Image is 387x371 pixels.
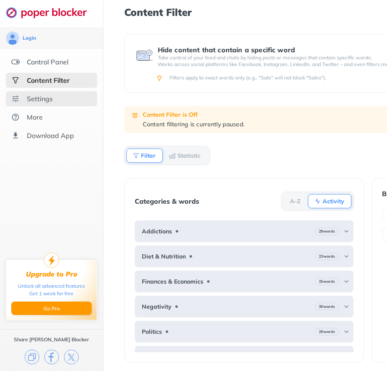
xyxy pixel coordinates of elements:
[11,302,92,315] button: Go Pro
[142,328,162,335] b: Politics
[142,278,203,285] b: Finances & Economics
[29,290,74,297] div: Get 1 week for free
[141,153,156,158] b: Filter
[11,95,20,103] img: settings.svg
[133,152,139,159] img: Filter
[27,113,43,121] div: More
[142,303,172,310] b: Negativity
[319,279,335,284] b: 25 words
[44,350,59,364] img: facebook.svg
[23,35,36,41] div: Login
[177,153,200,158] b: Statistic
[169,152,176,159] img: Statistic
[319,329,335,335] b: 26 words
[319,253,335,259] b: 23 words
[14,336,89,343] div: Share [PERSON_NAME] Blocker
[11,76,20,84] img: social-selected.svg
[143,111,197,118] b: Content Filter is Off
[135,197,199,205] div: Categories & words
[319,304,335,310] b: 30 words
[26,270,77,278] div: Upgrade to Pro
[64,350,79,364] img: x.svg
[27,131,74,140] div: Download App
[6,31,19,45] img: avatar.svg
[27,76,69,84] div: Content Filter
[142,228,172,235] b: Addictions
[6,7,96,18] img: logo-webpage.svg
[11,131,20,140] img: download-app.svg
[11,58,20,66] img: features.svg
[18,282,85,290] div: Unlock all advanced features
[25,350,39,364] img: copy.svg
[27,58,69,66] div: Control Panel
[323,199,344,204] b: Activity
[44,253,59,268] img: upgrade-to-pro.svg
[290,199,301,204] b: A-Z
[27,95,53,103] div: Settings
[314,198,321,205] img: Activity
[11,113,20,121] img: about.svg
[142,253,186,260] b: Diet & Nutrition
[319,228,335,234] b: 29 words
